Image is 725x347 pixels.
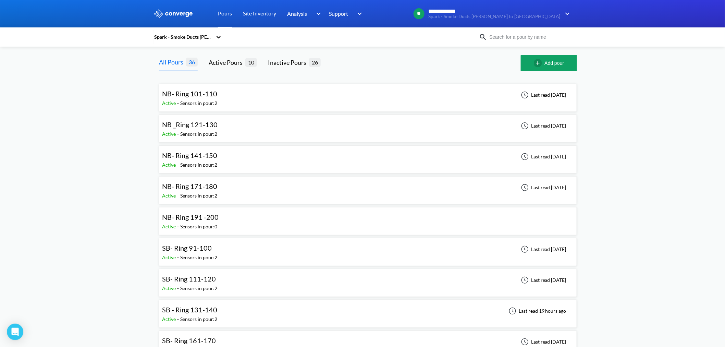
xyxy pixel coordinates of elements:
div: Sensors in pour: 2 [180,161,217,169]
span: Active [162,254,177,260]
div: Sensors in pour: 2 [180,99,217,107]
div: Sensors in pour: 2 [180,130,217,138]
span: - [177,162,180,168]
span: - [177,316,180,322]
span: NB- Ring 101-110 [162,89,217,98]
div: Last read [DATE] [517,338,568,346]
img: downArrow.svg [561,10,572,18]
span: Active [162,285,177,291]
div: Spark - Smoke Ducts [PERSON_NAME] to [GEOGRAPHIC_DATA] [153,33,212,41]
img: downArrow.svg [353,10,364,18]
a: SB- Ring 111-120Active-Sensors in pour:2Last read [DATE] [159,277,577,283]
a: NB _Ring 121-130Active-Sensors in pour:2Last read [DATE] [159,122,577,128]
span: - [177,224,180,229]
div: Sensors in pour: 2 [180,285,217,292]
span: - [177,254,180,260]
a: SB- Ring 161-170Active-Sensors in pour:2Last read [DATE] [159,338,577,344]
div: Sensors in pour: 2 [180,192,217,200]
a: SB- Ring 91-100Active-Sensors in pour:2Last read [DATE] [159,246,577,252]
span: Analysis [287,9,307,18]
span: 10 [245,58,257,67]
div: Sensors in pour: 2 [180,254,217,261]
a: SB - Ring 131-140Active-Sensors in pour:2Last read 19 hours ago [159,308,577,313]
a: NB- Ring 101-110Active-Sensors in pour:2Last read [DATE] [159,92,577,97]
input: Search for a pour by name [487,33,570,41]
span: SB - Ring 131-140 [162,306,217,314]
a: NB- Ring 191 -200Active-Sensors in pour:0 [159,215,577,221]
img: downArrow.svg [312,10,323,18]
div: Last read [DATE] [517,183,568,192]
div: Sensors in pour: 2 [180,315,217,323]
a: NB- Ring 141-150Active-Sensors in pour:2Last read [DATE] [159,153,577,159]
span: Spark - Smoke Ducts [PERSON_NAME] to [GEOGRAPHIC_DATA] [428,14,561,19]
span: NB- Ring 191 -200 [162,213,219,221]
span: 36 [186,58,198,66]
span: NB- Ring 171-180 [162,182,217,190]
div: Last read [DATE] [517,276,568,284]
button: Add pour [521,55,577,71]
span: Active [162,224,177,229]
div: Last read [DATE] [517,153,568,161]
span: Support [329,9,348,18]
img: logo_ewhite.svg [153,9,193,18]
img: icon-search.svg [479,33,487,41]
span: SB- Ring 111-120 [162,275,216,283]
div: Last read [DATE] [517,91,568,99]
span: Active [162,131,177,137]
span: 26 [309,58,321,67]
div: Last read [DATE] [517,245,568,253]
div: Active Pours [209,58,245,67]
img: add-circle-outline.svg [534,59,545,67]
span: Active [162,100,177,106]
span: - [177,100,180,106]
div: Last read [DATE] [517,122,568,130]
div: Inactive Pours [268,58,309,67]
span: Active [162,193,177,199]
div: Last read 19 hours ago [505,307,568,315]
span: Active [162,162,177,168]
div: Open Intercom Messenger [7,324,23,340]
a: NB- Ring 171-180Active-Sensors in pour:2Last read [DATE] [159,184,577,190]
span: Active [162,316,177,322]
span: SB- Ring 161-170 [162,336,216,345]
span: NB _Ring 121-130 [162,120,218,129]
div: All Pours [159,57,186,67]
div: Sensors in pour: 0 [180,223,217,230]
span: NB- Ring 141-150 [162,151,217,159]
span: SB- Ring 91-100 [162,244,212,252]
span: - [177,285,180,291]
span: - [177,131,180,137]
span: - [177,193,180,199]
